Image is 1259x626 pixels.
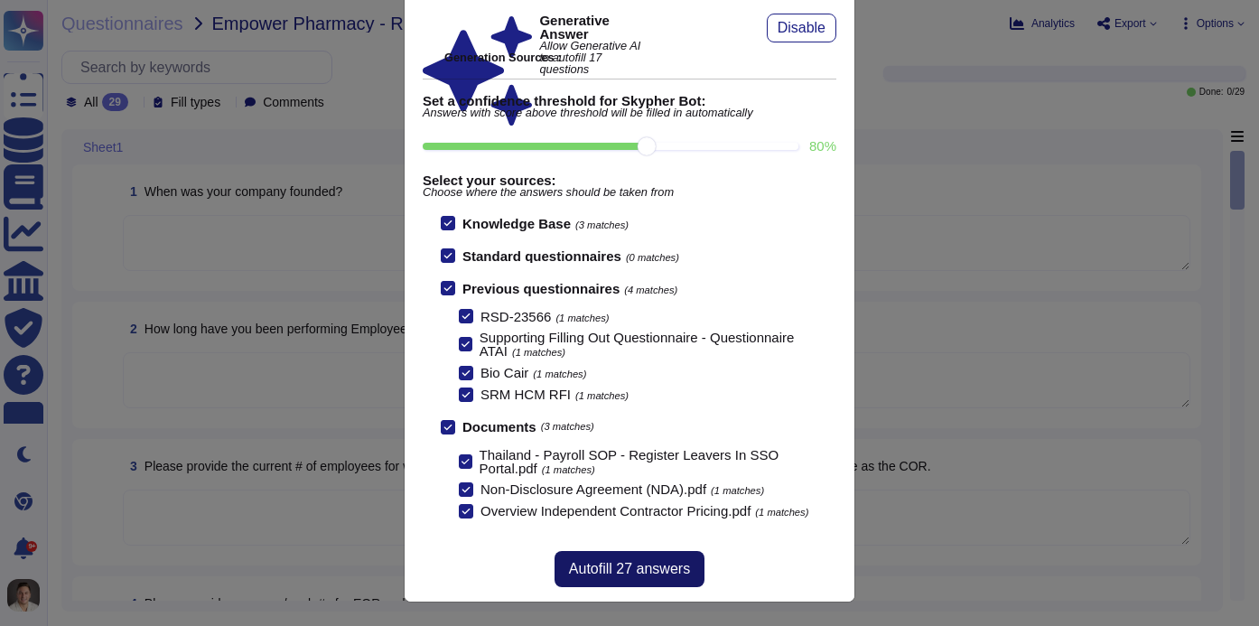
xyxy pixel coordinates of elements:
b: Select your sources: [423,173,836,187]
span: (1 matches) [533,369,586,379]
span: (1 matches) [711,485,764,496]
span: (3 matches) [575,220,629,230]
span: (1 matches) [542,464,595,475]
span: Thailand - Payroll SOP - Register Leavers In SSO Portal.pdf [480,447,779,476]
span: (1 matches) [555,313,609,323]
b: Generative Answer [539,14,648,41]
b: Standard questionnaires [462,248,621,264]
b: Knowledge Base [462,216,571,231]
span: Disable [778,21,825,35]
b: Documents [462,420,536,434]
span: (3 matches) [541,422,594,432]
span: (1 matches) [575,390,629,401]
span: Choose where the answers should be taken from [423,187,836,199]
span: Allow Generative AI to autofill 17 questions [539,41,648,75]
label: 80 % [809,139,836,153]
b: Previous questionnaires [462,281,620,296]
button: Disable [767,14,836,42]
span: Autofill 27 answers [569,562,690,576]
b: Generation Sources : [444,51,561,64]
span: SRM HCM RFI [480,387,571,402]
span: Overview Independent Contractor Pricing.pdf [480,503,751,519]
b: Set a confidence threshold for Skypher Bot: [423,94,836,107]
span: Answers with score above threshold will be filled in automatically [423,107,836,119]
span: Bio Cair [480,365,528,380]
span: Non-Disclosure Agreement (NDA).pdf [480,481,706,497]
span: (1 matches) [755,507,808,518]
span: (0 matches) [626,252,679,263]
span: RSD-23566 [480,309,551,324]
button: Autofill 27 answers [555,551,704,587]
span: Supporting Filling Out Questionnaire - Questionnaire ATAI [480,330,795,359]
span: (1 matches) [512,347,565,358]
span: (4 matches) [624,285,677,295]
